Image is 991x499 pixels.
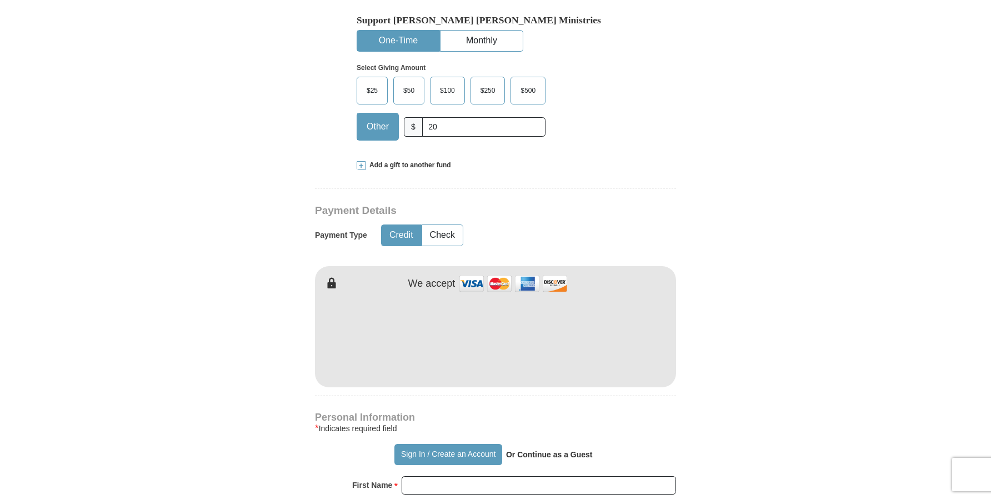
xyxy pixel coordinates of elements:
span: $500 [515,82,541,99]
span: $250 [475,82,501,99]
button: Check [422,225,463,246]
span: Other [361,118,394,135]
button: Credit [382,225,421,246]
span: Add a gift to another fund [366,161,451,170]
div: Indicates required field [315,422,676,435]
h3: Payment Details [315,204,598,217]
strong: Select Giving Amount [357,64,426,72]
input: Other Amount [422,117,545,137]
img: credit cards accepted [458,272,569,296]
span: $ [404,117,423,137]
h4: We accept [408,278,456,290]
button: Sign In / Create an Account [394,444,502,465]
h4: Personal Information [315,413,676,422]
strong: First Name [352,477,392,493]
h5: Support [PERSON_NAME] [PERSON_NAME] Ministries [357,14,634,26]
span: $25 [361,82,383,99]
span: $50 [398,82,420,99]
button: Monthly [441,31,523,51]
span: $100 [434,82,461,99]
strong: Or Continue as a Guest [506,450,593,459]
button: One-Time [357,31,439,51]
h5: Payment Type [315,231,367,240]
